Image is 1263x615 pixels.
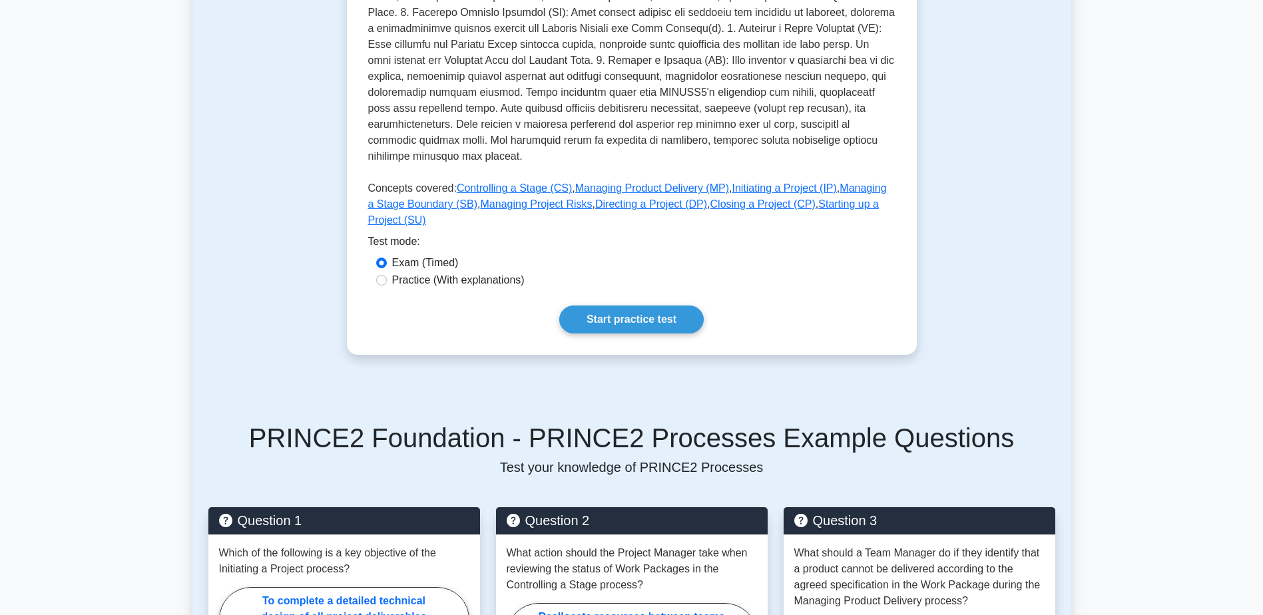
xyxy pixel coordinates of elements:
[559,306,704,333] a: Start practice test
[392,272,525,288] label: Practice (With explanations)
[794,512,1045,528] h5: Question 3
[368,198,880,226] a: Starting up a Project (SU)
[794,545,1045,609] p: What should a Team Manager do if they identify that a product cannot be delivered according to th...
[507,512,757,528] h5: Question 2
[219,545,469,577] p: Which of the following is a key objective of the Initiating a Project process?
[368,234,895,255] div: Test mode:
[575,182,729,194] a: Managing Product Delivery (MP)
[507,545,757,593] p: What action should the Project Manager take when reviewing the status of Work Packages in the Con...
[219,512,469,528] h5: Question 1
[595,198,707,210] a: Directing a Project (DP)
[481,198,593,210] a: Managing Project Risks
[732,182,836,194] a: Initiating a Project (IP)
[208,459,1055,475] p: Test your knowledge of PRINCE2 Processes
[208,422,1055,454] h5: PRINCE2 Foundation - PRINCE2 Processes Example Questions
[457,182,572,194] a: Controlling a Stage (CS)
[392,255,459,271] label: Exam (Timed)
[368,180,895,234] p: Concepts covered: , , , , , , ,
[710,198,816,210] a: Closing a Project (CP)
